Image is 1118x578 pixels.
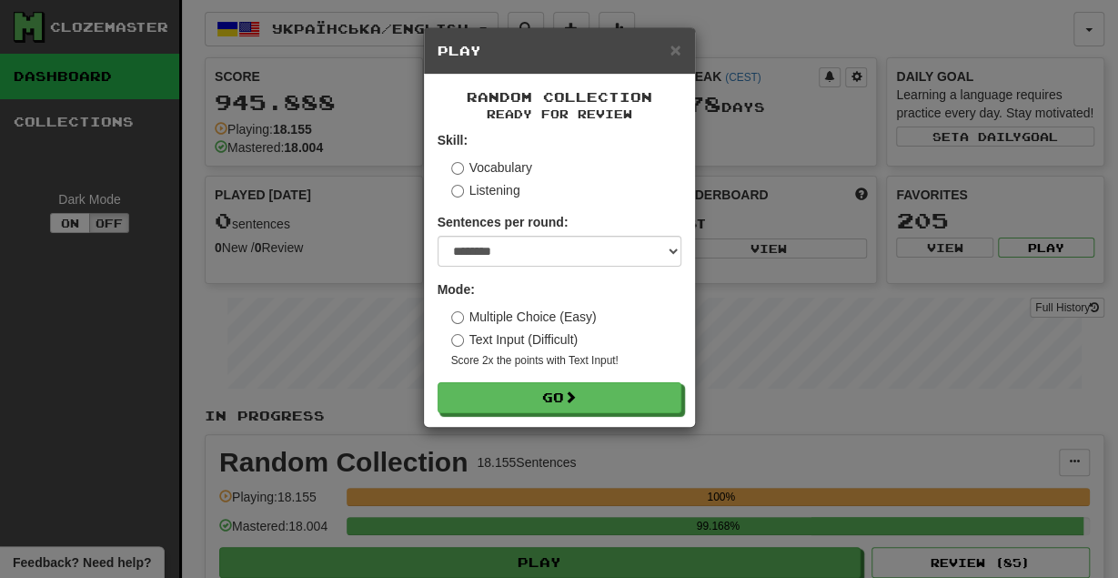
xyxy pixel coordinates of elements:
[451,311,464,324] input: Multiple Choice (Easy)
[451,181,520,199] label: Listening
[451,162,464,175] input: Vocabulary
[438,106,681,122] small: Ready for Review
[438,42,681,60] h5: Play
[438,133,468,147] strong: Skill:
[467,89,652,105] span: Random Collection
[438,213,569,231] label: Sentences per round:
[451,330,579,349] label: Text Input (Difficult)
[670,39,680,60] span: ×
[451,353,681,369] small: Score 2x the points with Text Input !
[451,334,464,347] input: Text Input (Difficult)
[451,158,532,177] label: Vocabulary
[438,282,475,297] strong: Mode:
[438,382,681,413] button: Go
[451,308,597,326] label: Multiple Choice (Easy)
[451,185,464,198] input: Listening
[670,40,680,59] button: Close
